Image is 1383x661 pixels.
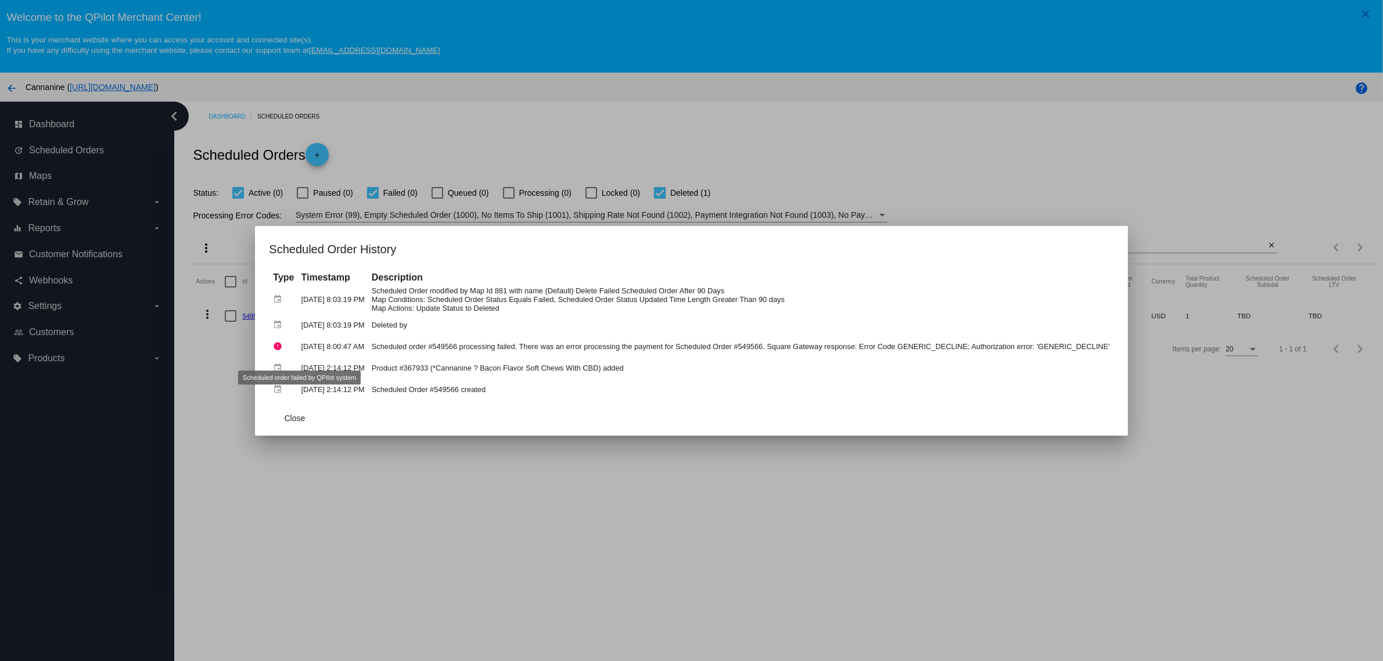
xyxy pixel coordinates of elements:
th: Description [369,271,1113,284]
td: [DATE] 8:03:19 PM [299,285,368,314]
mat-icon: event [273,316,287,334]
th: Type [270,271,297,284]
mat-icon: event [273,380,287,398]
td: [DATE] 2:14:12 PM [299,379,368,400]
td: Product #367933 (*Cannanine ? Bacon Flavor Soft Chews With CBD) added [369,358,1113,378]
td: Deleted by [369,315,1113,335]
th: Timestamp [299,271,368,284]
span: Close [284,414,305,423]
button: Close dialog [269,408,320,429]
td: Scheduled Order modified by Map Id 881 with name (Default) Delete Failed Scheduled Order After 90... [369,285,1113,314]
td: [DATE] 2:14:12 PM [299,358,368,378]
mat-icon: event [273,290,287,308]
mat-icon: event [273,359,287,377]
td: Scheduled order #549566 processing failed. There was an error processing the payment for Schedule... [369,336,1113,357]
td: [DATE] 8:03:19 PM [299,315,368,335]
td: Scheduled Order #549566 created [369,379,1113,400]
mat-icon: error [273,337,287,355]
h1: Scheduled Order History [269,240,1113,258]
td: [DATE] 8:00:47 AM [299,336,368,357]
